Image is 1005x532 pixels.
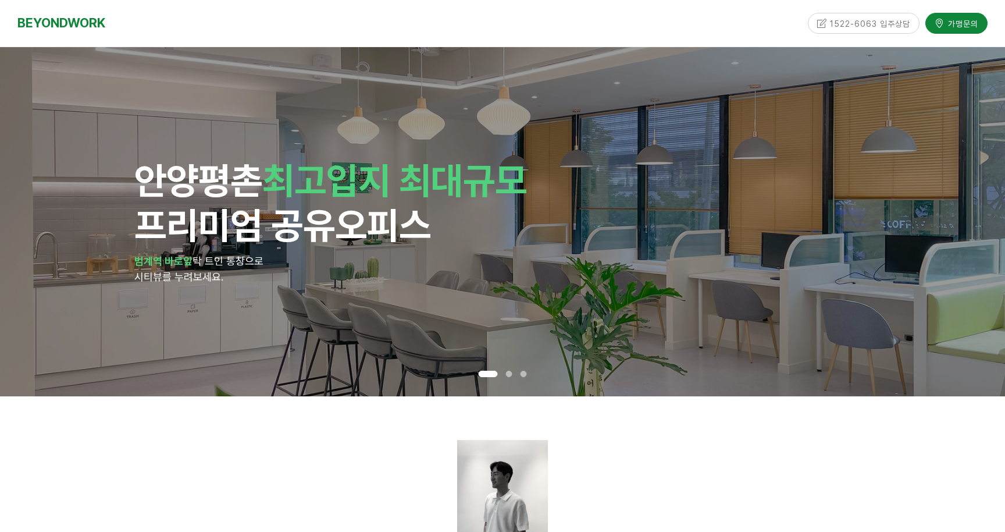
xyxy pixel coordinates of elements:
[134,158,527,247] span: 안양 프리미엄 공유오피스
[17,12,105,34] a: BEYONDWORK
[262,158,527,203] span: 최고입지 최대규모
[193,255,263,267] span: 탁 트인 통창으로
[925,12,988,33] a: 가맹문의
[945,17,978,29] span: 가맹문의
[134,255,193,267] strong: 범계역 바로앞
[198,158,262,203] span: 평촌
[134,271,223,283] span: 시티뷰를 누려보세요.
